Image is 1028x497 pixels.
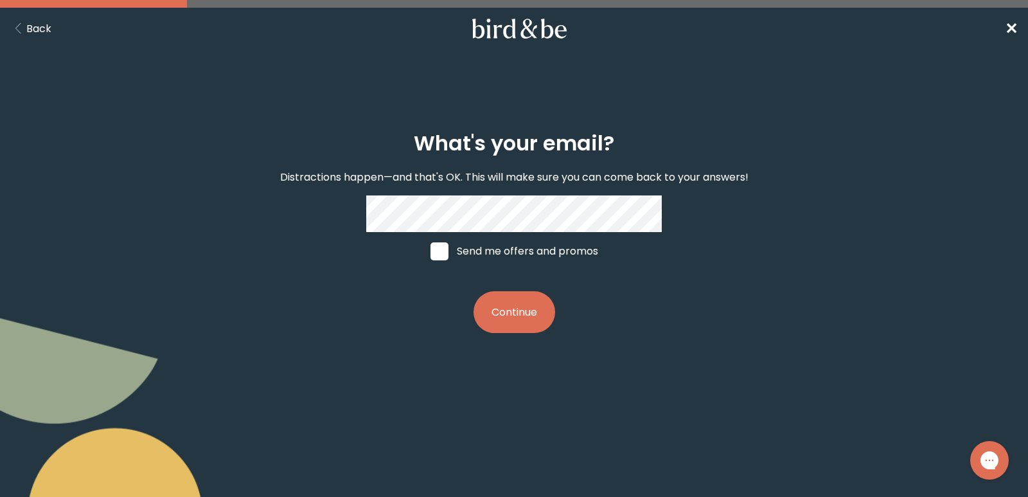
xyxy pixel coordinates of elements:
[280,169,749,185] p: Distractions happen—and that's OK. This will make sure you can come back to your answers!
[964,437,1015,484] iframe: Gorgias live chat messenger
[1005,17,1018,40] a: ✕
[474,291,555,333] button: Continue
[10,21,51,37] button: Back Button
[414,128,614,159] h2: What's your email?
[1005,18,1018,39] span: ✕
[418,232,610,271] label: Send me offers and promos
